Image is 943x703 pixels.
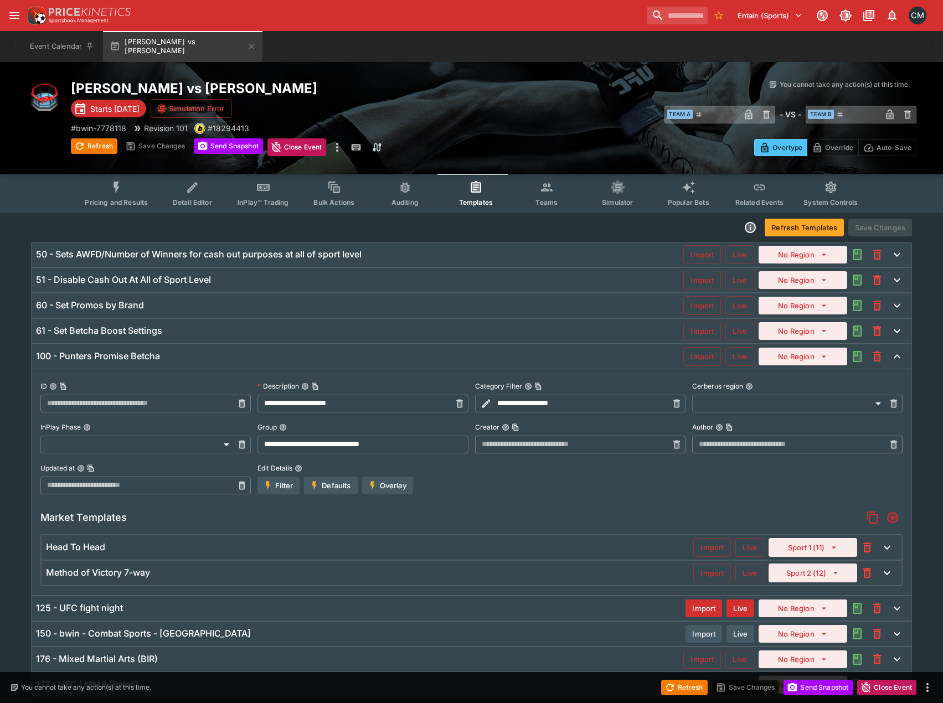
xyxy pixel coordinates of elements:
p: Cerberus region [692,381,743,391]
p: Description [257,381,299,391]
h6: Method of Victory 7-way [46,567,150,578]
p: Starts [DATE] [90,103,140,115]
button: Copy Market Templates [863,508,883,528]
p: InPlay Phase [40,422,81,432]
button: Refresh [661,680,708,695]
button: No Region [759,348,847,365]
h5: Market Templates [40,511,127,524]
span: System Controls [803,198,858,206]
button: Send Snapshot [784,680,853,695]
button: Copy To Clipboard [534,382,542,390]
span: Detail Editor [173,198,212,206]
button: This will delete the selected template. You will still need to Save Template changes to commit th... [867,624,887,644]
button: Cameron Matheson [905,3,930,28]
input: search [647,7,708,24]
button: No Region [759,322,847,340]
h6: 50 - Sets AWFD/Number of Winners for cash out purposes at all of sport level [36,249,362,260]
button: Toggle light/dark mode [836,6,856,25]
p: Edit Details [257,463,292,473]
p: Group [257,422,277,432]
button: No Region [759,297,847,314]
button: Import [693,564,731,582]
p: Category Filter [475,381,522,391]
button: Refresh Templates [765,219,844,236]
h6: 125 - UFC fight night [36,602,123,614]
h6: Head To Head [46,541,105,553]
p: Creator [475,422,499,432]
button: Audit the Template Change History [847,270,867,290]
img: mma.png [27,80,62,115]
button: This will delete the selected template. You will still need to Save Template changes to commit th... [867,347,887,366]
div: Event type filters [76,174,867,213]
button: Audit the Template Change History [847,245,867,265]
button: No Region [759,271,847,289]
p: Override [825,142,853,153]
button: No Region [759,246,847,263]
button: Audit the Template Change History [847,296,867,316]
button: Live [725,322,754,340]
button: Select Tenant [731,7,809,24]
p: Author [692,422,713,432]
button: Defaults [304,477,357,494]
button: more [921,681,934,694]
button: Audit the Template Change History [847,347,867,366]
h6: - VS - [780,108,801,120]
button: DescriptionCopy To Clipboard [301,382,309,390]
img: Sportsbook Management [49,18,109,23]
h6: 60 - Set Promos by Brand [36,299,144,311]
button: This will delete the selected template. You will still need to Save Template changes to commit th... [867,598,887,618]
button: This will delete the selected template. You will still need to Save Template changes to commit th... [867,296,887,316]
h6: 61 - Set Betcha Boost Settings [36,325,162,337]
p: ID [40,381,47,391]
p: Auto-Save [877,142,911,153]
div: Start From [754,139,916,156]
span: Pricing and Results [85,198,148,206]
img: bwin.png [195,123,205,133]
span: Templates [459,198,493,206]
button: Auto-Save [858,139,916,156]
button: Notifications [882,6,902,25]
img: PriceKinetics [49,8,131,16]
button: Overlay [362,477,413,494]
h2: Copy To Clipboard [71,80,494,97]
button: Copy To Clipboard [59,382,67,390]
button: This will delete the selected template. You will still need to Save Template changes to commit th... [867,270,887,290]
p: Copy To Clipboard [71,122,126,134]
button: Import [683,296,721,315]
button: Refresh [71,138,117,154]
button: Group [279,423,287,431]
p: Overtype [772,142,802,153]
button: Live [725,296,754,315]
p: You cannot take any action(s) at this time. [21,683,151,692]
span: Auditing [391,198,419,206]
button: No Region [759,650,847,668]
button: Copy To Clipboard [87,464,95,472]
button: Live [726,625,754,643]
button: Edit Details [295,464,302,472]
button: Copy To Clipboard [725,423,733,431]
p: Revision 101 [144,122,188,134]
p: You cannot take any action(s) at this time. [780,80,910,90]
button: Import [683,245,721,264]
button: This will delete the selected template. You will still need to Save Template changes to commit th... [867,321,887,341]
button: Filter [257,477,300,494]
img: PriceKinetics Logo [24,4,47,27]
h6: 176 - Mixed Martial Arts (BIR) [36,653,158,665]
button: Import [683,271,721,290]
button: Cerberus region [745,382,753,390]
button: Live [725,347,754,366]
div: bwin [194,123,205,134]
button: Import [683,322,721,340]
button: open drawer [4,6,24,25]
button: Send Snapshot [194,138,263,154]
button: Copy To Clipboard [512,423,519,431]
span: Popular Bets [668,198,709,206]
button: This will delete the selected template. You will still need to Save Template changes to commit th... [867,245,887,265]
button: No Bookmarks [710,7,728,24]
button: Connected to PK [812,6,832,25]
button: Close Event [857,680,916,695]
p: Updated at [40,463,75,473]
button: Live [725,650,754,669]
button: Audit the Template Change History [847,649,867,669]
span: Bulk Actions [313,198,354,206]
